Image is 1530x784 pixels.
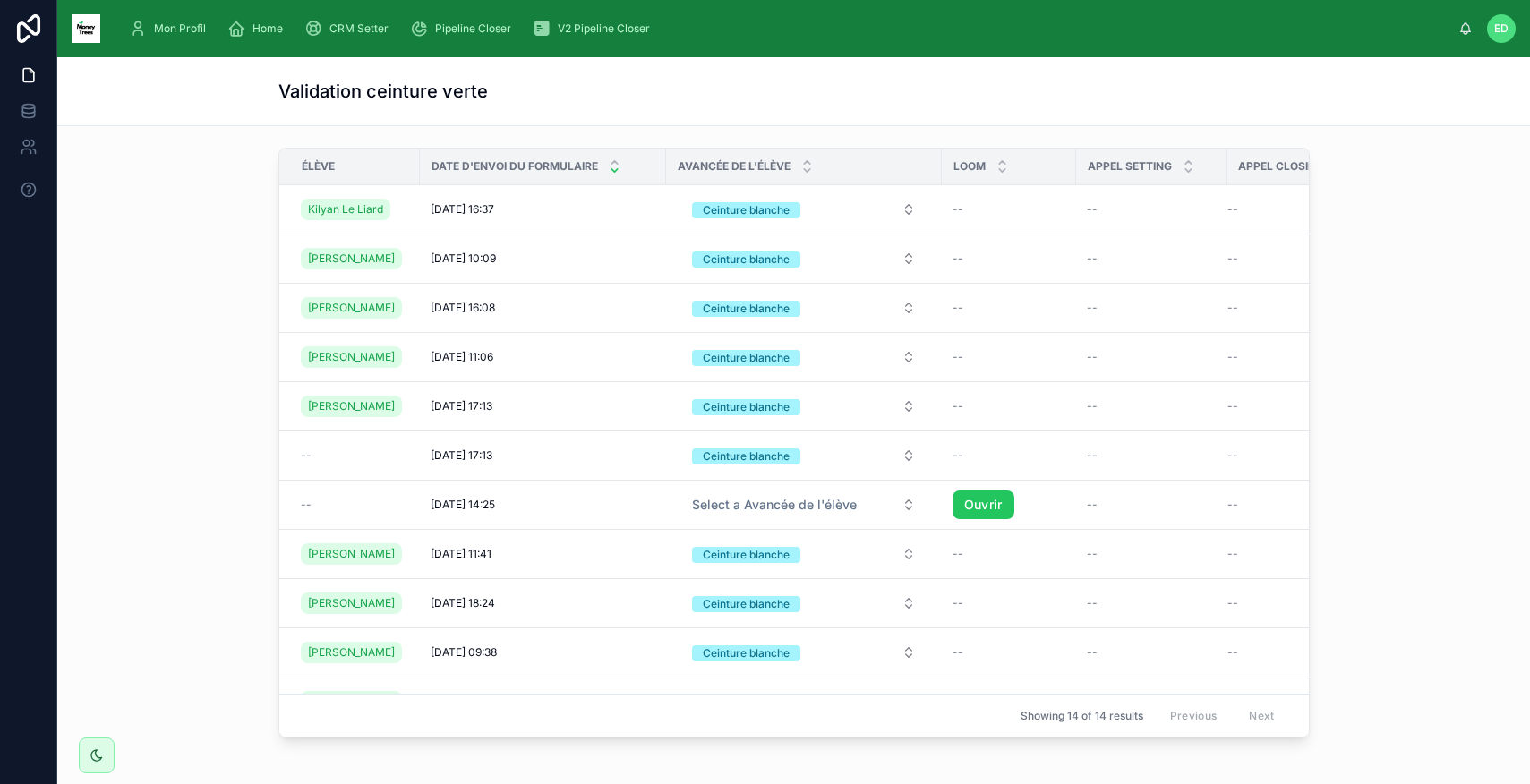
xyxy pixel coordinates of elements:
button: Select Button [678,489,930,521]
span: -- [1227,547,1238,561]
a: [PERSON_NAME] [301,691,402,712]
span: -- [301,448,312,463]
span: -- [301,498,312,512]
span: Élève [302,159,335,174]
span: -- [953,448,963,463]
span: Mon Profil [154,21,206,36]
span: [PERSON_NAME] [308,251,395,266]
span: Pipeline Closer [435,21,511,36]
div: Ceinture blanche [703,251,790,268]
a: [PERSON_NAME] [301,592,402,614]
span: -- [1087,202,1098,217]
a: V2 Pipeline Closer [527,13,662,45]
span: [DATE] 16:37 [431,202,494,217]
a: [PERSON_NAME] [301,346,402,368]
div: Ceinture blanche [703,350,790,366]
span: -- [1227,448,1238,463]
span: [PERSON_NAME] [308,596,395,610]
span: -- [1227,498,1238,512]
span: ED [1494,21,1509,36]
span: [PERSON_NAME] [308,350,395,364]
div: Ceinture blanche [703,448,790,464]
a: Pipeline Closer [405,13,524,45]
span: -- [953,399,963,413]
button: Select Button [678,587,930,619]
div: Ceinture blanche [703,202,790,218]
span: Loom [953,159,986,174]
span: [DATE] 11:41 [431,547,491,561]
a: [PERSON_NAME] [301,543,402,565]
button: Select Button [678,636,930,669]
a: [PERSON_NAME] [301,297,402,319]
div: Ceinture blanche [703,645,790,661]
span: Appel Setting [1088,159,1172,174]
a: Kilyan Le Liard [301,199,390,220]
span: [DATE] 18:24 [431,596,495,610]
a: [PERSON_NAME] [301,396,402,417]
span: -- [1227,645,1238,660]
span: -- [1087,547,1098,561]
div: scrollable content [115,9,1458,48]
button: Select Button [678,538,930,570]
a: Mon Profil [124,13,218,45]
span: -- [1227,251,1238,266]
button: Select Button [678,686,930,718]
a: Ouvrir [953,490,1014,519]
span: -- [1227,202,1238,217]
span: Avancée de l'élève [678,159,791,174]
span: -- [1227,399,1238,413]
span: -- [1087,251,1098,266]
span: [DATE] 16:08 [431,301,495,315]
span: -- [1087,498,1098,512]
span: -- [1087,350,1098,364]
span: Kilyan Le Liard [308,202,383,217]
span: -- [953,596,963,610]
span: [DATE] 17:13 [431,399,492,413]
span: -- [1087,399,1098,413]
span: [DATE] 10:09 [431,251,496,266]
span: -- [1227,596,1238,610]
button: Select Button [678,292,930,324]
span: -- [1087,448,1098,463]
span: -- [1087,596,1098,610]
div: Ceinture blanche [703,547,790,563]
span: -- [953,251,963,266]
button: Select Button [678,243,930,275]
span: -- [953,645,963,660]
button: Select Button [678,390,930,422]
div: Ceinture blanche [703,596,790,612]
span: CRM Setter [329,21,389,36]
span: [DATE] 17:13 [431,448,492,463]
span: [PERSON_NAME] [308,645,395,660]
h1: Validation ceinture verte [278,79,488,104]
span: -- [1087,301,1098,315]
span: [PERSON_NAME] [308,301,395,315]
span: -- [953,350,963,364]
span: -- [953,547,963,561]
span: -- [1227,301,1238,315]
span: -- [953,301,963,315]
a: CRM Setter [299,13,401,45]
button: Select Button [678,439,930,472]
span: Appel closing [1238,159,1324,174]
a: [PERSON_NAME] [301,642,402,663]
a: [PERSON_NAME] [301,248,402,269]
span: Select a Avancée de l'élève [692,496,857,514]
span: Date d'envoi du formulaire [432,159,598,174]
span: V2 Pipeline Closer [558,21,650,36]
img: App logo [72,14,100,43]
span: [DATE] 14:25 [431,498,495,512]
a: Home [222,13,295,45]
span: -- [953,202,963,217]
div: Ceinture blanche [703,301,790,317]
span: -- [1087,645,1098,660]
span: [PERSON_NAME] [308,399,395,413]
div: Ceinture blanche [703,399,790,415]
button: Select Button [678,193,930,226]
button: Select Button [678,341,930,373]
span: [PERSON_NAME] [308,547,395,561]
span: Home [252,21,283,36]
span: [DATE] 09:38 [431,645,497,660]
span: [DATE] 11:06 [431,350,493,364]
span: -- [1227,350,1238,364]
